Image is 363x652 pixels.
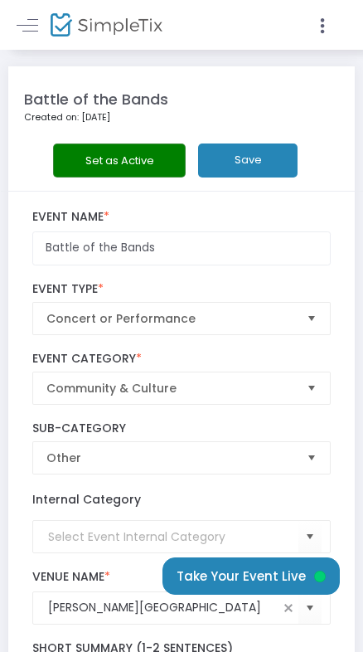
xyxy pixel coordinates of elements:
input: Select Event Internal Category [48,528,298,546]
button: Select [298,520,322,554]
input: Enter Event Name [32,231,331,265]
label: Event Category [32,352,331,367]
m-panel-title: Battle of the Bands [24,88,168,110]
p: Created on: [DATE] [24,110,339,124]
span: Concert or Performance [46,310,293,327]
button: Select [300,442,323,474]
button: Select [298,591,322,625]
label: Event Type [32,282,331,297]
label: Event Name [32,210,331,225]
button: Select [300,303,323,334]
span: Other [46,450,293,466]
button: Select [300,372,323,404]
span: Community & Culture [46,380,293,397]
span: clear [278,598,298,618]
label: Venue Name [32,570,331,585]
button: Save [198,144,298,178]
button: Take Your Event Live [162,557,340,595]
input: Select Venue [48,599,278,616]
label: Sub-Category [32,421,331,436]
label: Internal Category [32,491,141,508]
button: Set as Active [53,144,186,178]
